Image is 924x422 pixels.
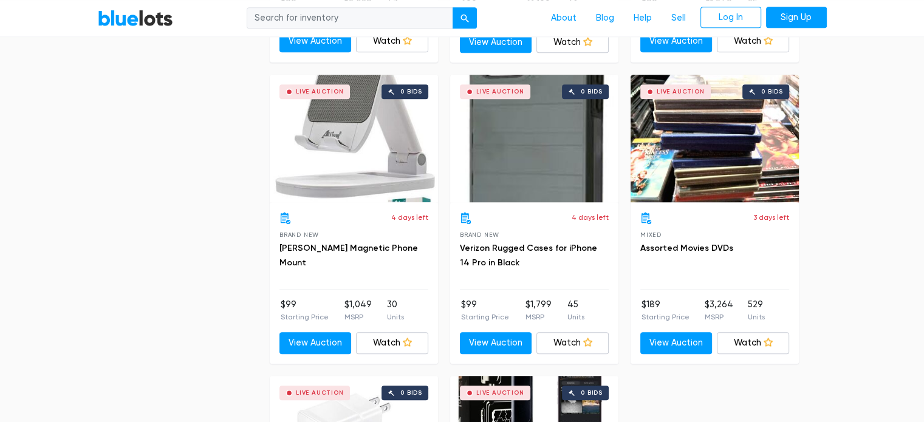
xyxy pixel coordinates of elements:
[704,311,733,322] p: MSRP
[536,332,609,354] a: Watch
[766,7,827,29] a: Sign Up
[572,212,609,223] p: 4 days left
[400,390,422,396] div: 0 bids
[247,7,453,29] input: Search for inventory
[657,89,705,95] div: Live Auction
[640,243,733,253] a: Assorted Movies DVDs
[640,332,713,354] a: View Auction
[748,298,765,322] li: 529
[640,30,713,52] a: View Auction
[631,75,799,202] a: Live Auction 0 bids
[356,332,428,354] a: Watch
[460,32,532,53] a: View Auction
[460,332,532,354] a: View Auction
[640,231,662,238] span: Mixed
[279,231,319,238] span: Brand New
[279,243,418,268] a: [PERSON_NAME] Magnetic Phone Mount
[581,89,603,95] div: 0 bids
[753,212,789,223] p: 3 days left
[536,32,609,53] a: Watch
[296,390,344,396] div: Live Auction
[761,89,783,95] div: 0 bids
[567,298,584,322] li: 45
[642,311,690,322] p: Starting Price
[387,298,404,322] li: 30
[461,311,509,322] p: Starting Price
[662,7,696,30] a: Sell
[476,89,524,95] div: Live Auction
[281,298,329,322] li: $99
[460,231,499,238] span: Brand New
[700,7,761,29] a: Log In
[717,30,789,52] a: Watch
[704,298,733,322] li: $3,264
[279,332,352,354] a: View Auction
[525,311,551,322] p: MSRP
[387,311,404,322] p: Units
[525,298,551,322] li: $1,799
[356,30,428,52] a: Watch
[400,89,422,95] div: 0 bids
[279,30,352,52] a: View Auction
[581,390,603,396] div: 0 bids
[460,243,597,268] a: Verizon Rugged Cases for iPhone 14 Pro in Black
[717,332,789,354] a: Watch
[748,311,765,322] p: Units
[296,89,344,95] div: Live Auction
[567,311,584,322] p: Units
[270,75,438,202] a: Live Auction 0 bids
[586,7,624,30] a: Blog
[476,390,524,396] div: Live Auction
[344,311,371,322] p: MSRP
[461,298,509,322] li: $99
[98,9,173,27] a: BlueLots
[281,311,329,322] p: Starting Price
[344,298,371,322] li: $1,049
[624,7,662,30] a: Help
[642,298,690,322] li: $189
[450,75,618,202] a: Live Auction 0 bids
[541,7,586,30] a: About
[391,212,428,223] p: 4 days left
